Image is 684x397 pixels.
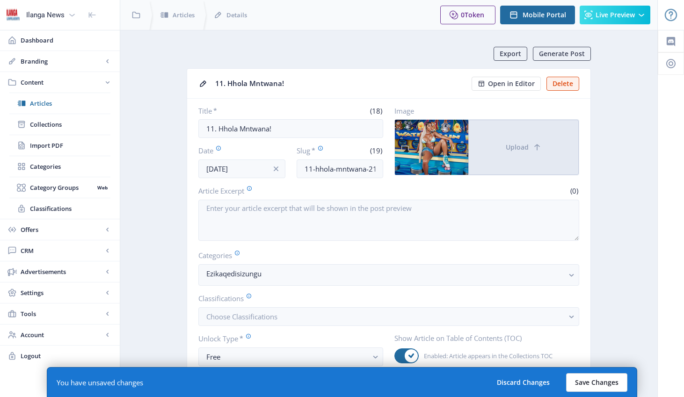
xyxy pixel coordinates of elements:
span: CRM [21,246,103,255]
a: Import PDF [9,135,110,156]
label: Unlock Type [198,333,376,344]
span: Account [21,330,103,339]
div: 11. Hhola Mntwana! [215,76,466,91]
nb-badge: Web [94,183,110,192]
span: Settings [21,288,103,297]
button: Upload [468,120,579,175]
nb-select-label: Ezikaqedisizungu [206,268,564,279]
span: Classifications [30,204,110,213]
button: Choose Classifications [198,307,579,326]
span: (0) [569,186,579,195]
span: (19) [369,146,383,155]
span: Category Groups [30,183,94,192]
label: Date [198,145,278,156]
span: Live Preview [596,11,635,19]
div: Ilanga News [26,5,65,25]
button: Open in Editor [472,77,541,91]
span: Dashboard [21,36,112,45]
button: Export [494,47,527,61]
label: Classifications [198,293,572,303]
span: (18) [369,106,383,115]
span: Advertisements [21,267,103,276]
span: Logout [21,351,112,361]
span: Articles [30,99,110,108]
span: Open in Editor [488,80,535,87]
span: Collections [30,120,110,129]
span: Generate Post [539,50,585,58]
a: Classifications [9,198,110,219]
label: Title [198,106,287,115]
button: Ezikaqedisizungu [198,264,579,286]
button: Save Changes [566,373,627,392]
span: Choose Classifications [206,312,277,321]
nb-icon: info [271,164,281,173]
span: Categories [30,162,110,171]
span: Articles [173,10,195,20]
button: Discard Changes [488,373,559,392]
button: info [267,159,285,178]
a: Collections [9,114,110,135]
div: Free [206,351,368,362]
label: Show Article on Table of Contents (TOC) [394,333,572,343]
label: Categories [198,250,572,260]
button: Mobile Portal [500,6,575,24]
span: Branding [21,57,103,66]
button: Free [198,347,383,366]
label: Slug [297,145,336,156]
img: 6e32966d-d278-493e-af78-9af65f0c2223.png [6,7,21,22]
span: Upload [506,144,529,151]
a: Articles [9,93,110,114]
span: Import PDF [30,141,110,150]
button: Generate Post [533,47,591,61]
button: Delete [546,77,579,91]
input: Type Article Title ... [198,119,383,138]
div: You have unsaved changes [57,378,143,387]
span: Offers [21,225,103,234]
button: Live Preview [580,6,650,24]
span: Content [21,78,103,87]
input: this-is-how-a-slug-looks-like [297,159,384,178]
label: Image [394,106,572,115]
label: Article Excerpt [198,186,385,196]
span: Enabled: Article appears in the Collections TOC [419,350,553,361]
span: Mobile Portal [523,11,566,19]
input: Publishing Date [198,159,285,178]
span: Token [465,10,484,19]
span: Export [500,50,521,58]
span: Details [226,10,247,20]
span: Tools [21,309,103,318]
a: Category GroupsWeb [9,177,110,198]
button: 0Token [440,6,495,24]
a: Categories [9,156,110,177]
